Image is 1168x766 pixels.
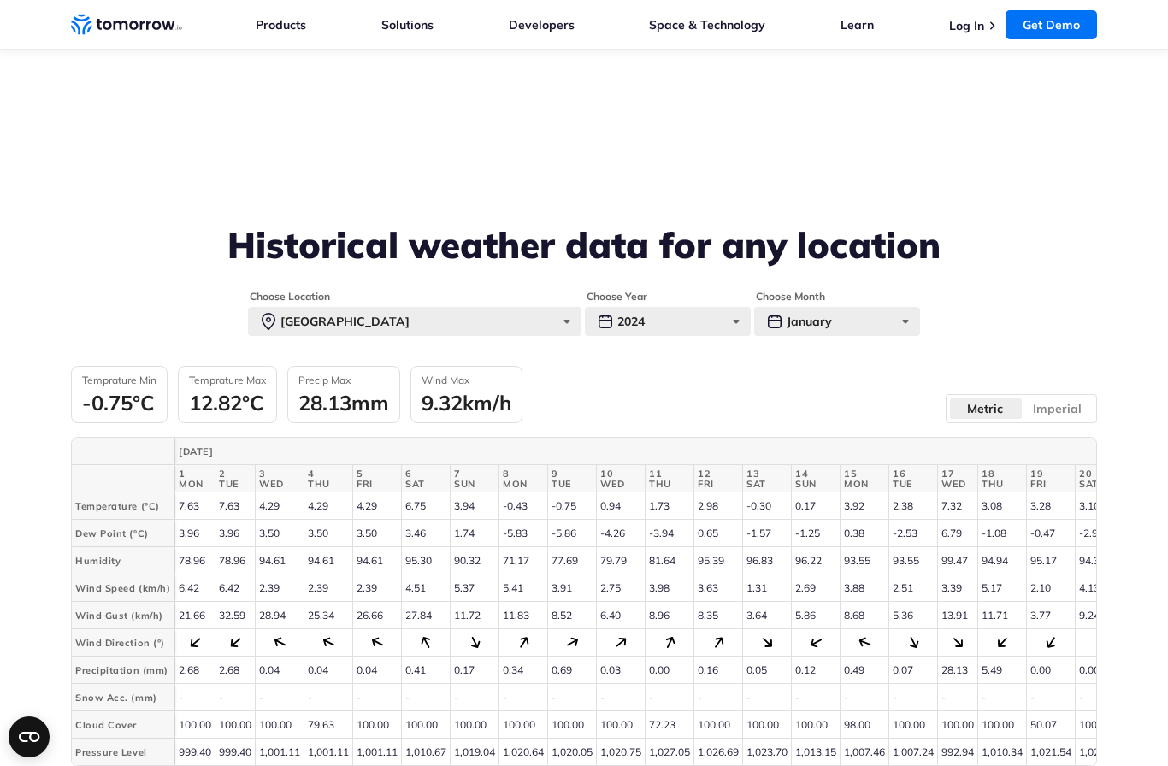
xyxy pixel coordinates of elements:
[547,547,596,574] td: 77.69
[742,520,791,547] td: -1.57
[174,492,215,520] td: 7.63
[255,547,304,574] td: 94.61
[840,684,888,711] td: -
[693,602,742,629] td: 8.35
[807,634,824,651] div: 242.13°
[600,479,641,489] span: WED
[941,468,974,479] span: 17
[645,684,693,711] td: -
[304,547,352,574] td: 94.61
[982,479,1023,489] span: THU
[888,602,937,629] td: 5.36
[72,657,174,684] th: Precipitation (mm)
[1075,711,1124,739] td: 100.00
[1026,574,1075,602] td: 2.10
[888,574,937,602] td: 2.51
[304,520,352,547] td: 3.50
[215,684,255,711] td: -
[304,602,352,629] td: 25.34
[450,574,498,602] td: 5.37
[645,574,693,602] td: 3.98
[693,520,742,547] td: 0.65
[596,547,645,574] td: 79.79
[856,634,872,651] div: 291.42°
[174,739,215,766] td: 999.40
[71,225,1097,266] h2: Historical weather data for any location
[1006,10,1097,39] a: Get Demo
[498,547,547,574] td: 71.17
[977,520,1026,547] td: -1.08
[840,657,888,684] td: 0.49
[72,574,174,602] th: Wind Speed (km/h)
[693,492,742,520] td: 2.98
[401,739,450,766] td: 1,010.67
[1075,657,1124,684] td: 0.00
[352,711,401,739] td: 100.00
[304,739,352,766] td: 1,001.11
[498,739,547,766] td: 1,020.64
[982,468,1023,479] span: 18
[298,374,389,386] h3: Precip Max
[977,657,1026,684] td: 5.49
[256,17,306,32] a: Products
[369,634,386,651] div: 297.02°
[596,520,645,547] td: -4.26
[937,547,977,574] td: 99.47
[215,711,255,739] td: 100.00
[563,634,581,651] div: 61.46°
[791,739,840,766] td: 1,013.15
[937,602,977,629] td: 13.91
[977,711,1026,739] td: 100.00
[498,492,547,520] td: -0.43
[450,684,498,711] td: -
[401,684,450,711] td: -
[174,602,215,629] td: 21.66
[844,479,885,489] span: MON
[693,711,742,739] td: 100.00
[450,520,498,547] td: 1.74
[937,739,977,766] td: 992.94
[450,547,498,574] td: 90.32
[693,574,742,602] td: 3.63
[503,468,544,479] span: 8
[401,547,450,574] td: 95.30
[255,657,304,684] td: 0.04
[1026,492,1075,520] td: 3.28
[450,492,498,520] td: 3.94
[189,374,266,386] h3: Temprature Max
[795,468,836,479] span: 14
[596,684,645,711] td: -
[304,492,352,520] td: 4.29
[215,492,255,520] td: 7.63
[82,390,156,415] div: -0.75°C
[186,633,204,651] div: 230.33°
[941,479,974,489] span: WED
[219,468,251,479] span: 2
[1075,739,1124,766] td: 1,024.26
[547,684,596,711] td: -
[596,574,645,602] td: 2.75
[888,657,937,684] td: 0.07
[840,602,888,629] td: 8.68
[72,492,174,520] th: Temperature (°C)
[888,739,937,766] td: 1,007.24
[352,602,401,629] td: 26.66
[596,739,645,766] td: 1,020.75
[308,468,349,479] span: 4
[450,739,498,766] td: 1,019.04
[1075,574,1124,602] td: 4.13
[596,492,645,520] td: 0.94
[1026,739,1075,766] td: 1,021.54
[645,711,693,739] td: 72.23
[645,739,693,766] td: 1,027.05
[791,547,840,574] td: 96.22
[949,398,1022,420] label: Metric
[174,711,215,739] td: 100.00
[547,657,596,684] td: 0.69
[1079,479,1120,489] span: SAT
[72,629,174,657] th: Wind Direction (°)
[215,602,255,629] td: 32.59
[791,520,840,547] td: -1.25
[693,657,742,684] td: 0.16
[259,468,300,479] span: 3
